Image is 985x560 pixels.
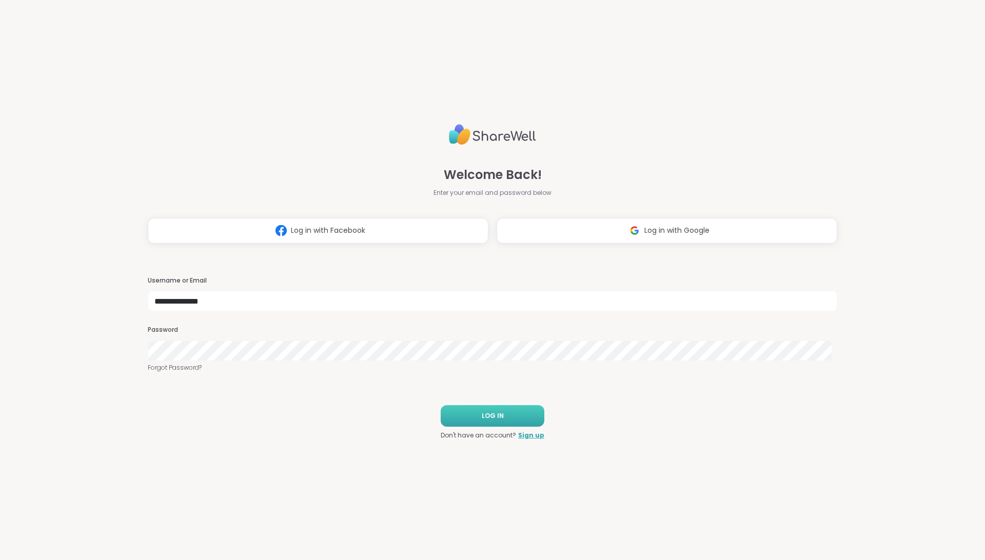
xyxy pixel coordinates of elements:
h3: Password [148,326,837,334]
a: Forgot Password? [148,363,837,372]
h3: Username or Email [148,276,837,285]
img: ShareWell Logo [449,120,536,149]
button: LOG IN [441,405,544,427]
span: Log in with Facebook [291,225,365,236]
a: Sign up [518,431,544,440]
button: Log in with Google [497,218,837,244]
span: Don't have an account? [441,431,516,440]
span: LOG IN [482,411,504,421]
span: Log in with Google [644,225,710,236]
img: ShareWell Logomark [271,221,291,240]
img: ShareWell Logomark [625,221,644,240]
span: Welcome Back! [444,166,542,184]
span: Enter your email and password below [434,188,551,197]
button: Log in with Facebook [148,218,488,244]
